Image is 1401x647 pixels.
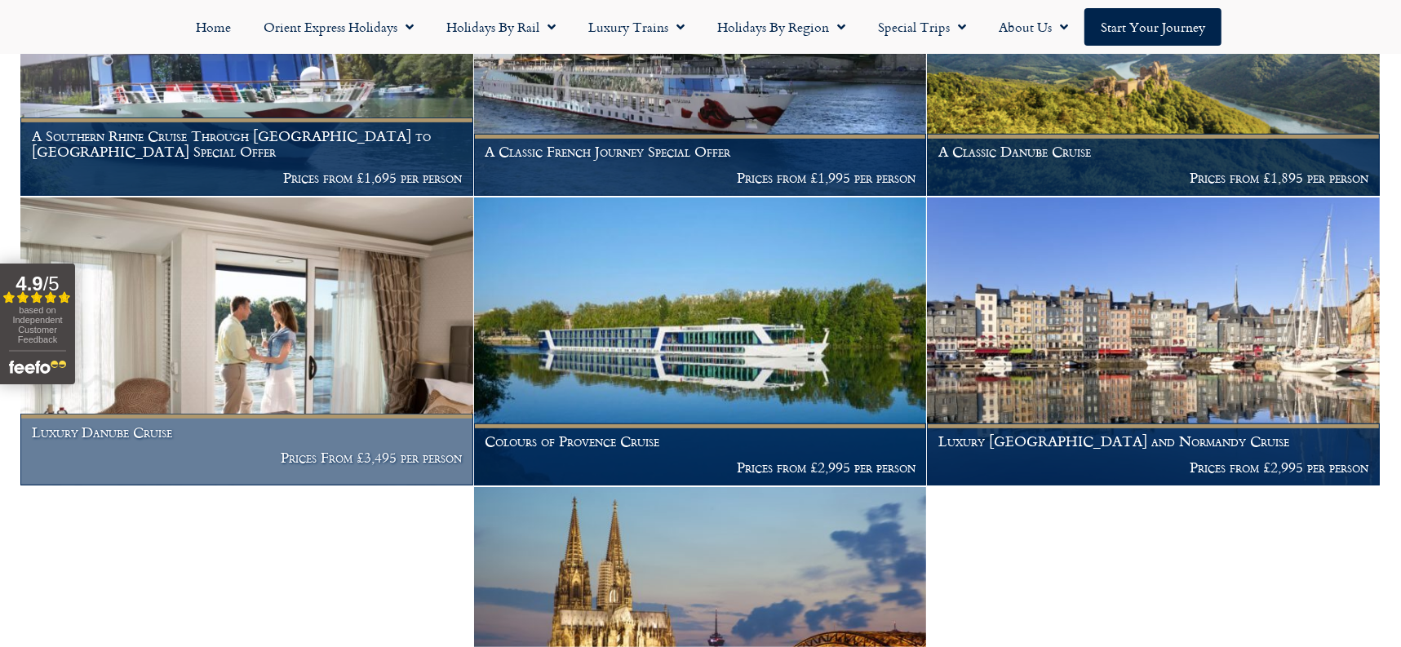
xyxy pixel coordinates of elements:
h1: A Classic French Journey Special Offer [485,144,916,160]
a: Orient Express Holidays [247,8,430,46]
p: Prices from £1,995 per person [485,170,916,186]
p: Prices from £1,895 per person [938,170,1369,186]
h1: Colours of Provence Cruise [485,433,916,450]
a: Start your Journey [1084,8,1221,46]
h1: A Southern Rhine Cruise Through [GEOGRAPHIC_DATA] to [GEOGRAPHIC_DATA] Special Offer [32,128,463,160]
a: Holidays by Region [701,8,862,46]
p: Prices from £2,995 per person [485,459,916,476]
h1: Luxury [GEOGRAPHIC_DATA] and Normandy Cruise [938,433,1369,450]
p: Prices From £3,495 per person [32,450,463,466]
a: About Us [982,8,1084,46]
a: Home [180,8,247,46]
a: Luxury [GEOGRAPHIC_DATA] and Normandy Cruise Prices from £2,995 per person [927,197,1381,486]
a: Holidays by Rail [430,8,572,46]
a: Special Trips [862,8,982,46]
p: Prices from £2,995 per person [938,459,1369,476]
a: Colours of Provence Cruise Prices from £2,995 per person [474,197,928,486]
h1: Luxury Danube Cruise [32,424,463,441]
h1: A Classic Danube Cruise [938,144,1369,160]
a: Luxury Danube Cruise Prices From £3,495 per person [20,197,474,486]
p: Prices from £1,695 per person [32,170,463,186]
a: Luxury Trains [572,8,701,46]
nav: Menu [8,8,1393,46]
